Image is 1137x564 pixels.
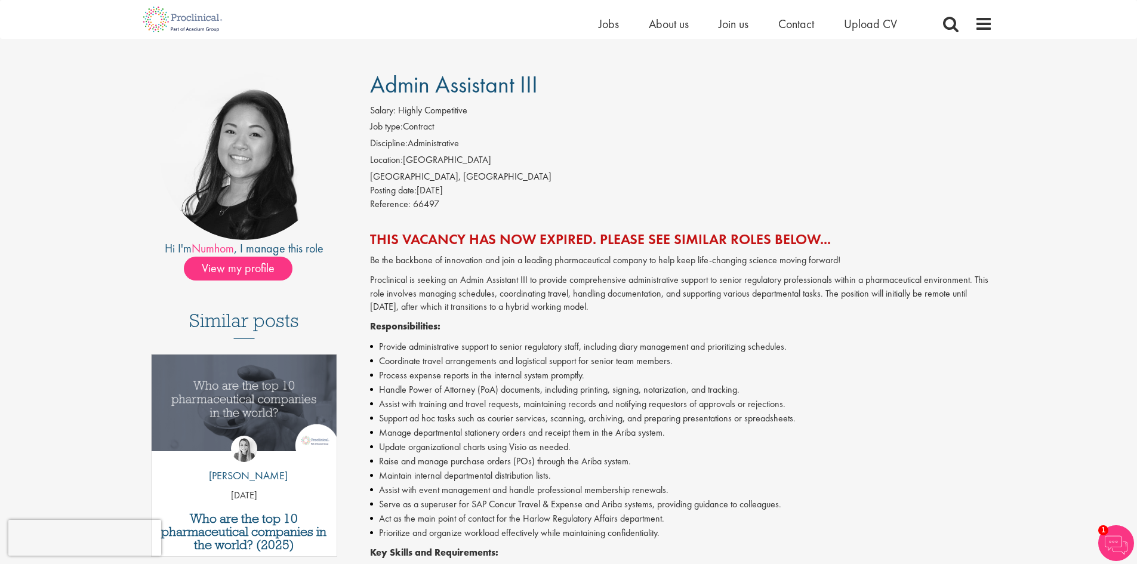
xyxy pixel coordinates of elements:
[370,153,403,167] label: Location:
[189,310,299,339] h3: Similar posts
[1098,525,1134,561] img: Chatbot
[370,184,993,198] div: [DATE]
[370,383,993,397] li: Handle Power of Attorney (PoA) documents, including printing, signing, notarization, and tracking.
[200,468,288,483] p: [PERSON_NAME]
[370,483,993,497] li: Assist with event management and handle professional membership renewals.
[599,16,619,32] a: Jobs
[231,436,257,462] img: Hannah Burke
[370,454,993,469] li: Raise and manage purchase orders (POs) through the Ariba system.
[370,170,993,184] div: [GEOGRAPHIC_DATA], [GEOGRAPHIC_DATA]
[370,232,993,247] h2: This vacancy has now expired. Please see similar roles below...
[370,426,993,440] li: Manage departmental stationery orders and receipt them in the Ariba system.
[1098,525,1108,535] span: 1
[370,397,993,411] li: Assist with training and travel requests, maintaining records and notifying requestors of approva...
[370,526,993,540] li: Prioritize and organize workload effectively while maintaining confidentiality.
[398,104,467,116] span: Highly Competitive
[200,436,288,489] a: Hannah Burke [PERSON_NAME]
[370,104,396,118] label: Salary:
[719,16,748,32] a: Join us
[8,520,161,556] iframe: reCAPTCHA
[192,241,234,256] a: Numhom
[413,198,439,210] span: 66497
[370,368,993,383] li: Process expense reports in the internal system promptly.
[370,254,993,267] p: Be the backbone of innovation and join a leading pharmaceutical company to help keep life-changin...
[370,137,408,150] label: Discipline:
[158,512,331,551] a: Who are the top 10 pharmaceutical companies in the world? (2025)
[778,16,814,32] a: Contact
[184,257,292,281] span: View my profile
[370,354,993,368] li: Coordinate travel arrangements and logistical support for senior team members.
[370,469,993,483] li: Maintain internal departmental distribution lists.
[160,72,328,240] img: imeage of recruiter Numhom Sudsok
[649,16,689,32] a: About us
[184,259,304,275] a: View my profile
[370,120,993,137] li: Contract
[370,120,403,134] label: Job type:
[370,153,993,170] li: [GEOGRAPHIC_DATA]
[370,198,411,211] label: Reference:
[152,355,337,451] img: Top 10 pharmaceutical companies in the world 2025
[152,489,337,503] p: [DATE]
[844,16,897,32] a: Upload CV
[370,546,498,559] strong: Key Skills and Requirements:
[370,69,538,100] span: Admin Assistant III
[370,497,993,511] li: Serve as a superuser for SAP Concur Travel & Expense and Ariba systems, providing guidance to col...
[370,184,417,196] span: Posting date:
[370,137,993,153] li: Administrative
[145,240,344,257] div: Hi I'm , I manage this role
[370,411,993,426] li: Support ad hoc tasks such as courier services, scanning, archiving, and preparing presentations o...
[370,340,993,354] li: Provide administrative support to senior regulatory staff, including diary management and priorit...
[152,355,337,460] a: Link to a post
[370,511,993,526] li: Act as the main point of contact for the Harlow Regulatory Affairs department.
[370,440,993,454] li: Update organizational charts using Visio as needed.
[370,273,993,315] p: Proclinical is seeking an Admin Assistant III to provide comprehensive administrative support to ...
[370,320,440,332] strong: Responsibilities:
